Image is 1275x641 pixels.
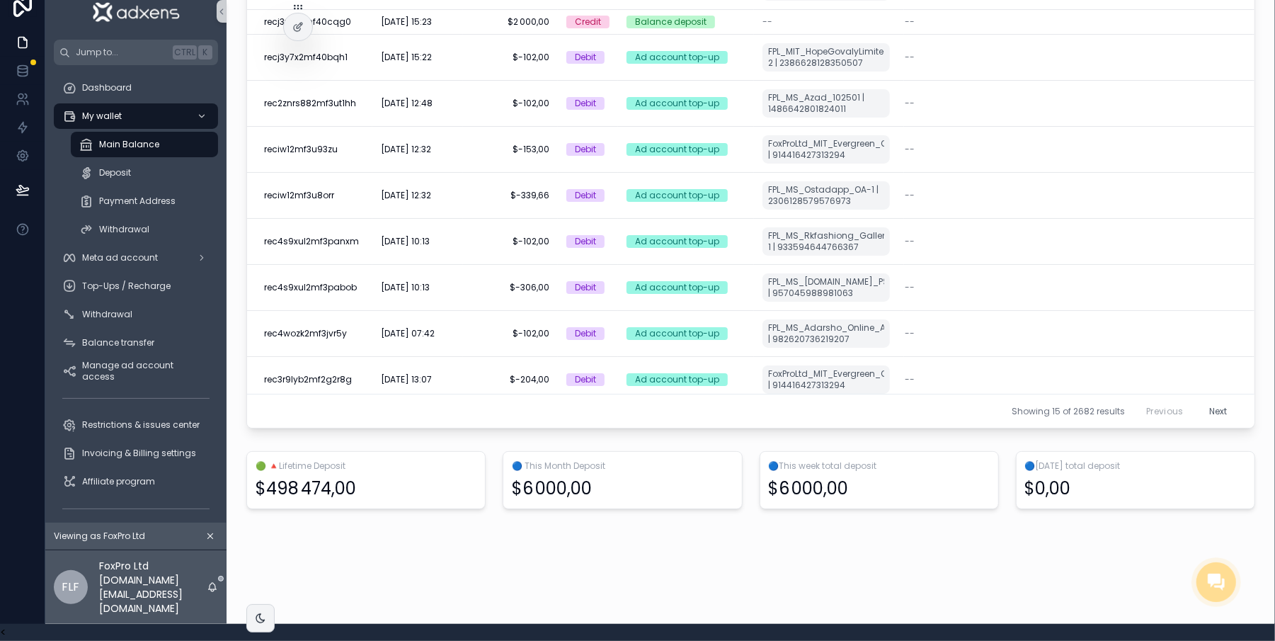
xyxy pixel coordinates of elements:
[635,16,707,28] div: Balance deposit
[71,160,218,186] a: Deposit
[471,328,549,339] span: $-102,00
[905,98,915,109] span: --
[768,230,884,253] span: FPL_MS_Rkfashiong_Gallery_RG-1 | 933594644766367
[762,181,890,210] a: FPL_MS_Ostadapp_OA-1 | 2306128579576973
[264,144,364,155] div: reciw12mf3u93zu
[264,328,364,339] div: rec4wozk2mf3jvr5y
[575,327,596,340] div: Debit
[82,419,200,431] span: Restrictions & issues center
[635,51,719,64] div: Ad account top-up
[82,252,158,263] span: Meta ad account
[471,236,549,247] span: $-102,00
[82,337,154,348] span: Balance transfer
[762,227,890,256] a: FPL_MS_Rkfashiong_Gallery_RG-1 | 933594644766367
[82,309,132,320] span: Withdrawal
[762,89,890,118] a: FPL_MS_Azad_102501 | 1486642801824011
[381,16,432,28] span: [DATE] 15:23
[769,460,990,472] span: 🔵This week total deposit
[381,236,430,247] span: [DATE] 10:13
[471,52,549,63] span: $-102,00
[762,365,890,394] a: FoxProLtd_MIT_Evergreen_Online_Fashion_112026 | 914416427313294
[71,188,218,214] a: Payment Address
[575,235,596,248] div: Debit
[635,97,719,110] div: Ad account top-up
[905,328,915,339] span: --
[762,16,772,28] span: --
[768,138,884,161] span: FoxProLtd_MIT_Evergreen_Online_Fashion_112026 | 914416427313294
[54,75,218,101] a: Dashboard
[905,52,915,63] span: --
[381,282,430,293] span: [DATE] 10:13
[264,282,364,293] div: rec4s9xul2mf3pabob
[575,51,596,64] div: Debit
[99,167,131,178] span: Deposit
[54,441,218,466] a: Invoicing & Billing settings
[62,579,80,596] span: FLf
[264,52,364,63] div: recj3y7x2mf40bqh1
[905,144,915,155] span: --
[471,144,549,155] span: $-153,00
[905,16,915,28] span: --
[264,236,364,247] div: rec4s9xul2mf3panxm
[575,97,596,110] div: Debit
[54,531,145,542] span: Viewing as FoxPro Ltd
[635,143,719,156] div: Ad account top-up
[905,282,915,293] span: --
[381,52,432,63] span: [DATE] 15:22
[768,46,884,69] span: FPL_MIT_HopeGovalyLimited_102404-2 | 2386628128350507
[264,16,364,28] div: recj3y7x2mf40cqg0
[54,412,218,438] a: Restrictions & issues center
[381,98,433,109] span: [DATE] 12:48
[99,559,207,616] p: FoxPro Ltd [DOMAIN_NAME][EMAIL_ADDRESS][DOMAIN_NAME]
[1025,477,1071,500] div: $0,00
[635,373,719,386] div: Ad account top-up
[54,273,218,299] a: Top-Ups / Recharge
[471,374,549,385] span: $-204,00
[471,98,549,109] span: $-102,00
[635,281,719,294] div: Ad account top-up
[635,327,719,340] div: Ad account top-up
[575,373,596,386] div: Debit
[1199,400,1237,422] button: Next
[54,469,218,494] a: Affiliate program
[471,16,549,28] span: $2 000,00
[381,328,435,339] span: [DATE] 07:42
[1012,405,1125,416] span: Showing 15 of 2682 results
[264,98,364,109] div: rec2znrs882mf3ut1hh
[76,47,167,58] span: Jump to...
[45,65,227,523] div: scrollable content
[173,45,197,59] span: Ctrl
[768,368,884,391] span: FoxProLtd_MIT_Evergreen_Online_Fashion_112026 | 914416427313294
[264,374,364,385] div: rec3r9lyb2mf2g2r8g
[762,43,890,72] a: FPL_MIT_HopeGovalyLimited_102404-2 | 2386628128350507
[99,224,149,235] span: Withdrawal
[768,276,884,299] span: FPL_MS_[DOMAIN_NAME]_PS | 957045988981063
[512,460,733,472] span: 🔵 This Month Deposit
[82,476,155,487] span: Affiliate program
[54,358,218,384] a: Manage ad account access
[54,330,218,356] a: Balance transfer
[381,144,431,155] span: [DATE] 12:32
[768,322,884,345] span: FPL_MS_Adarsho_Online_AO | 982620736219207
[256,460,476,472] span: 🟢 🔺Lifetime Deposit
[71,217,218,242] a: Withdrawal
[635,235,719,248] div: Ad account top-up
[54,40,218,65] button: Jump to...CtrlK
[471,282,549,293] span: $-306,00
[905,190,915,201] span: --
[762,135,890,164] a: FoxProLtd_MIT_Evergreen_Online_Fashion_112026 | 914416427313294
[575,143,596,156] div: Debit
[82,280,171,292] span: Top-Ups / Recharge
[575,281,596,294] div: Debit
[82,110,122,122] span: My wallet
[905,374,915,385] span: --
[54,103,218,129] a: My wallet
[264,190,364,201] div: reciw12mf3u8orr
[381,374,432,385] span: [DATE] 13:07
[54,245,218,271] a: Meta ad account
[762,273,890,302] a: FPL_MS_[DOMAIN_NAME]_PS | 957045988981063
[54,302,218,327] a: Withdrawal
[575,189,596,202] div: Debit
[762,319,890,348] a: FPL_MS_Adarsho_Online_AO | 982620736219207
[769,477,849,500] div: $6 000,00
